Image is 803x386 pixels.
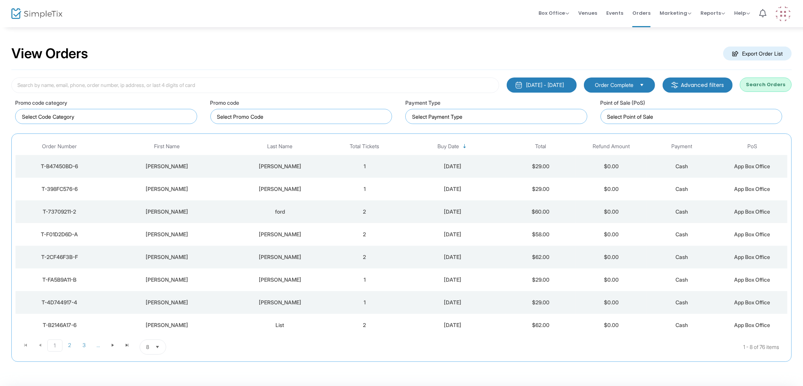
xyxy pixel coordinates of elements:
div: Kelli [106,276,229,284]
span: Cash [675,276,688,283]
span: App Box Office [734,186,770,192]
td: $0.00 [576,246,646,268]
td: $0.00 [576,268,646,291]
div: T-FA5B9A11-B [17,276,102,284]
div: smith [232,253,327,261]
span: Page 4 [91,339,106,351]
div: 9/18/2025 [401,208,503,215]
label: Payment Type [405,99,440,107]
span: PoS [747,143,757,150]
span: Cash [675,163,688,169]
span: Go to the last page [120,339,134,351]
span: Go to the next page [106,339,120,351]
div: 9/15/2025 [401,253,503,261]
div: Mcconachie [232,299,327,306]
m-button: Advanced filters [663,78,733,93]
span: Help [734,9,750,17]
th: Total Tickets [329,138,400,155]
h2: View Orders [11,45,88,62]
div: Peterson [232,185,327,193]
td: $29.00 [506,268,576,291]
input: Select Payment Type [412,113,584,121]
button: [DATE] - [DATE] [507,78,577,93]
td: $0.00 [576,223,646,246]
button: Select [636,81,647,89]
div: T-2CF46F3B-F [17,253,102,261]
div: 9/15/2025 [401,299,503,306]
span: First Name [154,143,180,150]
div: T-398FC576-6 [17,185,102,193]
td: 2 [329,223,400,246]
span: App Box Office [734,322,770,328]
span: App Box Office [734,163,770,169]
span: Order Complete [595,81,633,89]
span: Cash [675,322,688,328]
div: Dan [106,299,229,306]
span: Reports [700,9,725,17]
span: Box Office [538,9,569,17]
td: 2 [329,200,400,223]
td: $0.00 [576,291,646,314]
td: $0.00 [576,200,646,223]
div: Lorenzo [232,276,327,284]
div: 9/18/2025 [401,185,503,193]
span: Payment [671,143,692,150]
div: Attaway [232,163,327,170]
span: Cash [675,231,688,237]
div: 9/15/2025 [401,321,503,329]
div: T-73709211-2 [17,208,102,215]
span: App Box Office [734,276,770,283]
div: T-B2146A17-6 [17,321,102,329]
td: 1 [329,155,400,178]
div: 9/15/2025 [401,276,503,284]
img: monthly [515,81,523,89]
th: Refund Amount [576,138,646,155]
input: Select Promo Code [217,113,389,121]
span: Page 3 [77,339,91,351]
span: Venues [578,3,597,23]
input: Select Point of Sale [607,113,779,121]
div: List [232,321,327,329]
label: Promo code [210,99,240,107]
td: 2 [329,246,400,268]
span: Page 2 [62,339,77,351]
div: mary [106,208,229,215]
td: $0.00 [576,178,646,200]
input: NO DATA FOUND [22,113,193,121]
td: $62.00 [506,246,576,268]
div: Wilhelm [232,231,327,238]
span: Sortable [462,143,468,149]
td: $0.00 [576,155,646,178]
span: 8 [146,343,149,351]
th: Total [506,138,576,155]
div: joe [106,253,229,261]
span: Buy Date [437,143,459,150]
div: 9/18/2025 [401,231,503,238]
td: 1 [329,178,400,200]
div: Tom [106,321,229,329]
span: Events [606,3,623,23]
span: App Box Office [734,299,770,305]
span: Go to the last page [124,342,130,348]
div: 9/18/2025 [401,163,503,170]
div: Data table [16,138,787,337]
span: Cash [675,299,688,305]
td: $29.00 [506,155,576,178]
td: $29.00 [506,178,576,200]
div: Kathy [106,163,229,170]
button: Select [152,340,163,354]
span: Cash [675,186,688,192]
span: App Box Office [734,254,770,260]
td: $60.00 [506,200,576,223]
input: Search by name, email, phone, order number, ip address, or last 4 digits of card [11,78,499,93]
td: 2 [329,314,400,336]
button: Search Orders [740,78,792,92]
div: T-4D744917-4 [17,299,102,306]
span: Last Name [267,143,293,150]
div: [DATE] - [DATE] [526,81,564,89]
td: 1 [329,291,400,314]
label: Point of Sale (PoS) [601,99,646,107]
kendo-pager-info: 1 - 8 of 76 items [241,339,779,355]
span: Orders [632,3,650,23]
label: Promo code category [15,99,67,107]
